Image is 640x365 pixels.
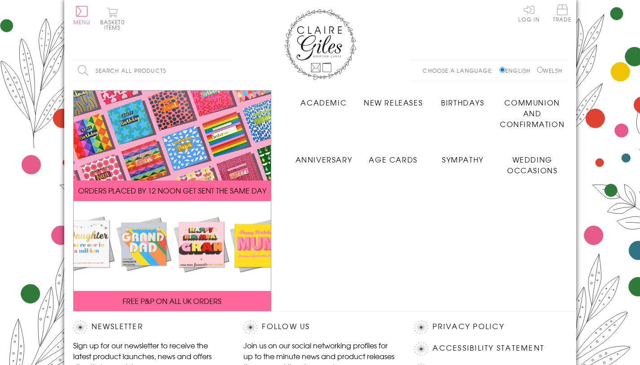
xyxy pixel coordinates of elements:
h2: Newsletter [73,321,226,334]
span: Communion and Confirmation [500,97,565,129]
a: New Releases [358,90,428,108]
a: Birthdays [428,90,498,108]
a: Accessibility Statement [433,342,544,354]
span: ORDERS PLACED BY 12 NOON GET SENT THE SAME DAY [78,185,266,196]
a: Log In [518,4,540,22]
img: Claire Giles Greetings Cards [284,9,356,80]
span: Sympathy [442,154,484,165]
input: Search all products [73,61,230,81]
span: Anniversary [296,154,353,165]
button: Menu [73,6,91,25]
span: FREE P&P ON ALL UK ORDERS [123,295,221,306]
span: 0 items [104,18,125,31]
h2: Follow Us [243,321,396,334]
span: Wedding Occasions [507,154,557,176]
a: Trade [553,4,572,24]
span: Age Cards [369,154,417,165]
span: Birthdays [441,97,484,108]
span: New Releases [364,97,423,108]
span: Trade [553,4,572,22]
a: Age Cards [358,147,428,165]
a: Communion and Confirmation [498,90,567,129]
a: Sympathy [428,147,498,165]
button: Basket0 items [100,7,125,30]
label: English [499,66,535,75]
span: Academic [300,97,347,108]
a: Privacy Policy [433,321,504,333]
input: Welsh [537,67,543,73]
label: Welsh [537,66,563,75]
a: Wedding Occasions [498,147,567,176]
span: Menu [73,18,91,26]
input: English [499,67,505,73]
p: Choose a language: [423,66,498,75]
input: Search [221,61,230,81]
a: Anniversary [289,147,359,165]
a: Academic [289,90,359,108]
